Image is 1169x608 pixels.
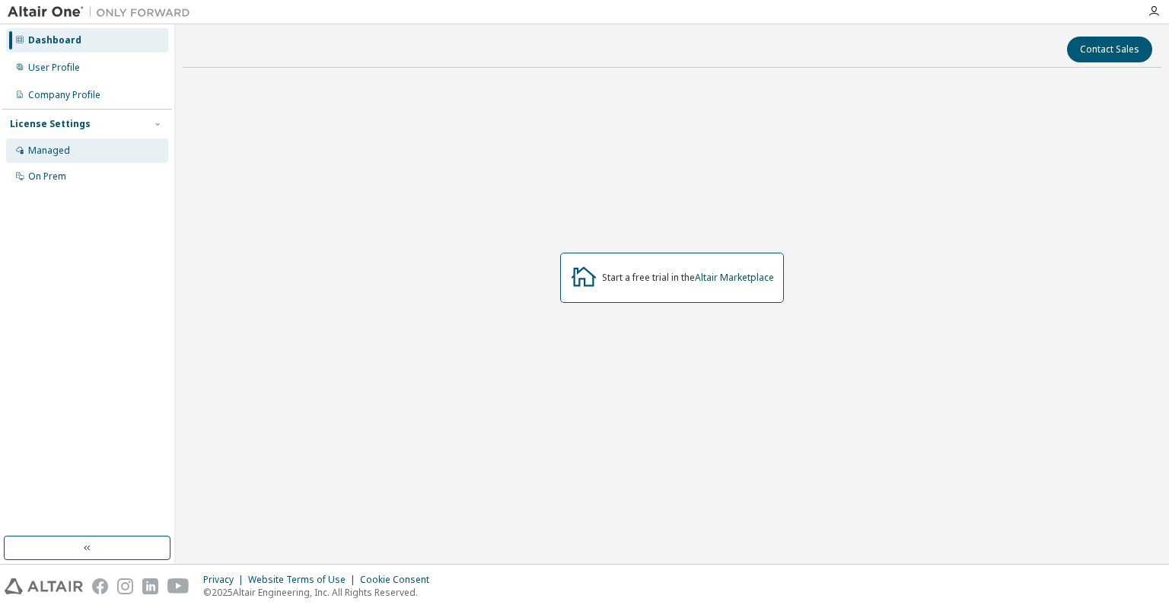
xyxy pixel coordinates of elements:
[695,271,774,284] a: Altair Marketplace
[167,578,190,594] img: youtube.svg
[28,170,66,183] div: On Prem
[28,34,81,46] div: Dashboard
[203,586,438,599] p: © 2025 Altair Engineering, Inc. All Rights Reserved.
[92,578,108,594] img: facebook.svg
[142,578,158,594] img: linkedin.svg
[117,578,133,594] img: instagram.svg
[203,574,248,586] div: Privacy
[28,145,70,157] div: Managed
[8,5,198,20] img: Altair One
[602,272,774,284] div: Start a free trial in the
[10,118,91,130] div: License Settings
[360,574,438,586] div: Cookie Consent
[5,578,83,594] img: altair_logo.svg
[28,89,100,101] div: Company Profile
[1067,37,1152,62] button: Contact Sales
[248,574,360,586] div: Website Terms of Use
[28,62,80,74] div: User Profile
